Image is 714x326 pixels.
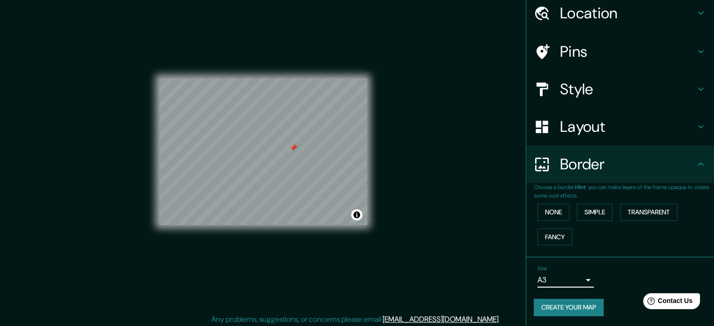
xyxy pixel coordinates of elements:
[534,299,604,316] button: Create your map
[575,183,586,191] b: Hint
[383,314,499,324] a: [EMAIL_ADDRESS][DOMAIN_NAME]
[577,204,613,221] button: Simple
[526,70,714,108] div: Style
[159,78,367,225] canvas: Map
[537,273,594,288] div: A3
[537,204,569,221] button: None
[500,314,501,325] div: .
[560,42,695,61] h4: Pins
[534,183,714,200] p: Choose a border. : you can make layers of the frame opaque to create some cool effects.
[560,155,695,174] h4: Border
[351,209,362,220] button: Toggle attribution
[526,108,714,145] div: Layout
[560,117,695,136] h4: Layout
[620,204,677,221] button: Transparent
[560,4,695,23] h4: Location
[526,33,714,70] div: Pins
[560,80,695,99] h4: Style
[630,289,704,316] iframe: Help widget launcher
[526,145,714,183] div: Border
[501,314,503,325] div: .
[537,265,547,273] label: Size
[211,314,500,325] p: Any problems, suggestions, or concerns please email .
[537,228,572,246] button: Fancy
